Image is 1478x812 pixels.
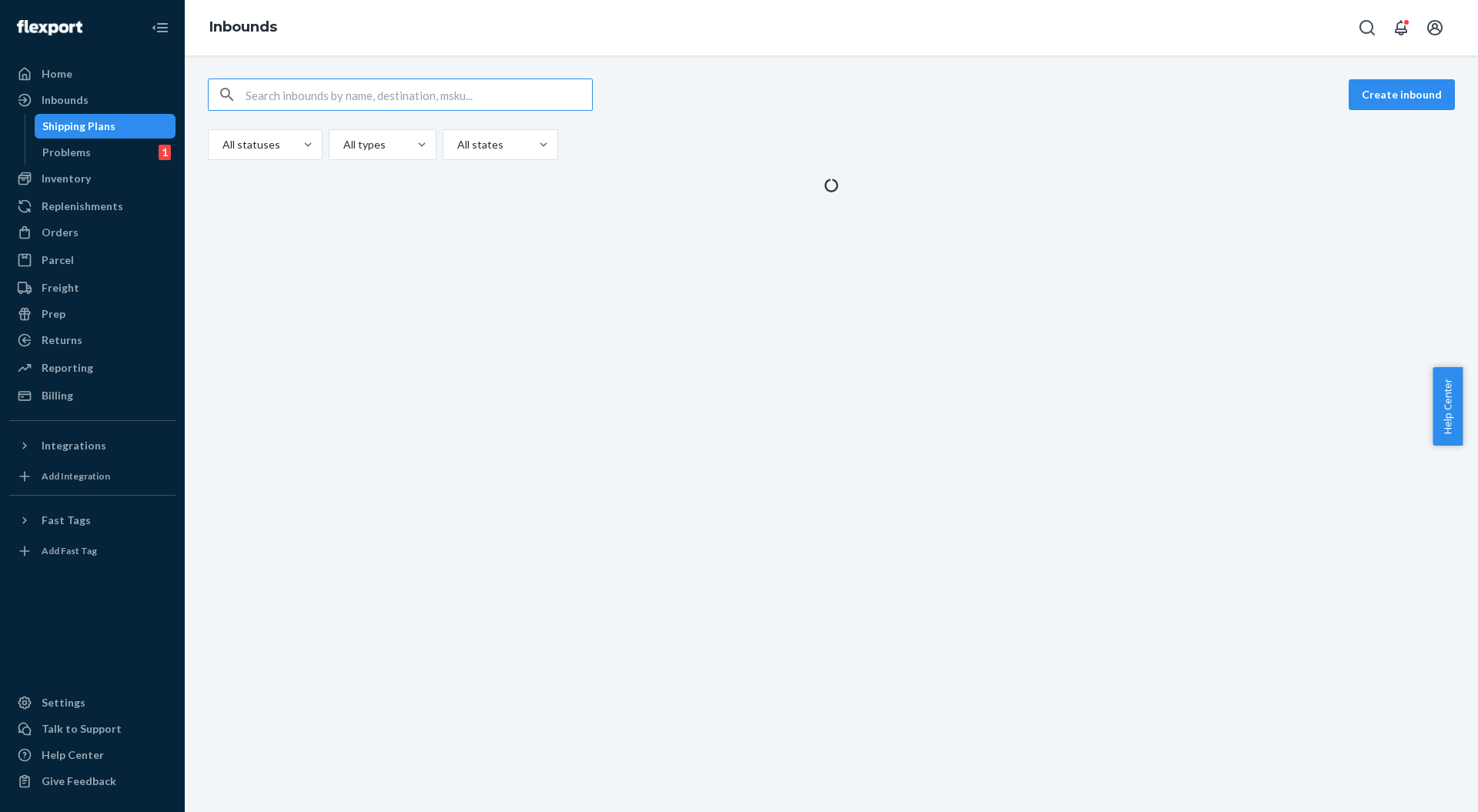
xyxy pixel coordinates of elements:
[209,18,277,35] a: Inbounds
[9,356,176,380] a: Reporting
[1419,12,1450,43] button: Open account menu
[9,464,176,489] a: Add Integration
[9,690,176,715] a: Settings
[42,92,89,108] div: Inbounds
[159,145,171,160] div: 1
[9,62,176,86] a: Home
[456,137,457,152] input: All states
[42,225,79,240] div: Orders
[42,513,91,528] div: Fast Tags
[9,302,176,326] a: Prep
[145,12,176,43] button: Close Navigation
[42,438,106,453] div: Integrations
[9,383,176,408] a: Billing
[9,220,176,245] a: Orders
[35,114,176,139] a: Shipping Plans
[9,508,176,533] button: Fast Tags
[42,306,65,322] div: Prep
[9,769,176,794] button: Give Feedback
[42,199,123,214] div: Replenishments
[42,695,85,710] div: Settings
[9,194,176,219] a: Replenishments
[1349,79,1455,110] button: Create inbound
[221,137,222,152] input: All statuses
[42,171,91,186] div: Inventory
[42,119,115,134] div: Shipping Plans
[9,717,176,741] a: Talk to Support
[42,360,93,376] div: Reporting
[9,248,176,272] a: Parcel
[9,88,176,112] a: Inbounds
[1352,12,1383,43] button: Open Search Box
[197,5,289,50] ol: breadcrumbs
[9,166,176,191] a: Inventory
[42,721,122,737] div: Talk to Support
[9,539,176,563] a: Add Fast Tag
[42,747,104,763] div: Help Center
[9,743,176,767] a: Help Center
[42,774,116,789] div: Give Feedback
[9,276,176,300] a: Freight
[9,328,176,353] a: Returns
[42,544,97,557] div: Add Fast Tag
[1386,12,1416,43] button: Open notifications
[42,469,110,483] div: Add Integration
[342,137,343,152] input: All types
[42,66,72,82] div: Home
[42,388,73,403] div: Billing
[9,433,176,458] button: Integrations
[17,20,82,35] img: Flexport logo
[246,79,592,110] input: Search inbounds by name, destination, msku...
[42,332,82,348] div: Returns
[35,140,176,165] a: Problems1
[1433,367,1463,446] button: Help Center
[42,145,91,160] div: Problems
[42,252,74,268] div: Parcel
[42,280,79,296] div: Freight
